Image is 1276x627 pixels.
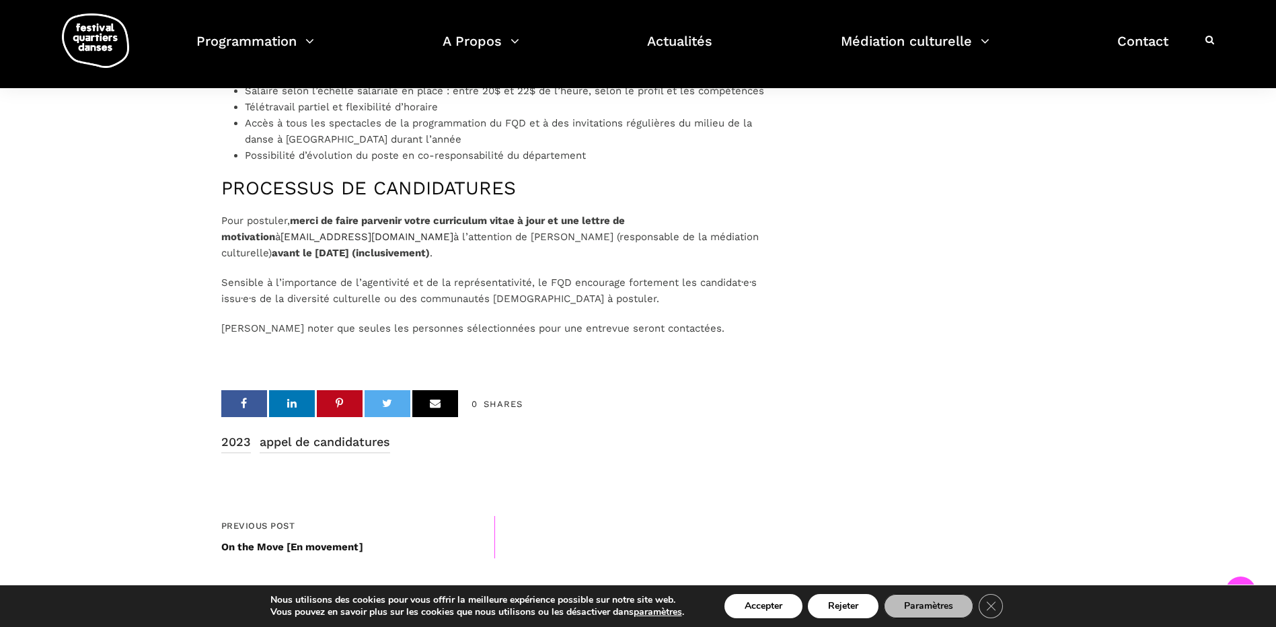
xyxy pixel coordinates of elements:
span: à l’attention de [PERSON_NAME] (responsable de la médiation culturelle) . [221,231,759,259]
span: Previous Post [221,519,363,533]
li: Télétravail partiel et flexibilité d’horaire [245,99,768,115]
a: Médiation culturelle [841,30,989,69]
button: Rejeter [808,594,878,618]
p: Vous pouvez en savoir plus sur les cookies que nous utilisons ou les désactiver dans . [270,606,684,618]
button: Accepter [724,594,802,618]
a: A Propos [443,30,519,69]
p: [PERSON_NAME] noter que seules les personnes sélectionnées pour une entrevue seront contactées. [221,320,768,336]
a: appel de candidatures [260,433,390,453]
span: 0 [472,399,477,409]
li: Salaire selon l’échelle salariale en place : entre 20$ et 22$ de l’heure, selon le profil et les ... [245,83,768,99]
h4: PROCESSUS DE CANDIDATURES [221,177,768,200]
span: Pour postuler, à [221,215,625,243]
a: Contact [1117,30,1168,69]
p: Nous utilisons des cookies pour vous offrir la meilleure expérience possible sur notre site web. [270,594,684,606]
button: Paramètres [884,594,973,618]
strong: avant le [DATE] (inclusivement) [272,247,430,259]
a: Actualités [647,30,712,69]
a: Programmation [196,30,314,69]
span: Shares [484,399,523,409]
a: 2023 [221,433,251,453]
strong: merci de faire parvenir votre curriculum vitae à jour et une lettre de motivation [221,215,625,243]
img: logo-fqd-med [62,13,129,68]
a: [EMAIL_ADDRESS][DOMAIN_NAME] [280,231,453,243]
a: On the Move [En movement] [221,541,363,553]
button: paramètres [634,606,682,618]
li: Possibilité d’évolution du poste en co-responsabilité du département [245,147,768,163]
button: Close GDPR Cookie Banner [979,594,1003,618]
p: Sensible à l’importance de l’agentivité et de la représentativité, le FQD encourage fortement les... [221,274,768,307]
li: Accès à tous les spectacles de la programmation du FQD et à des invitations régulières du milieu ... [245,115,768,147]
